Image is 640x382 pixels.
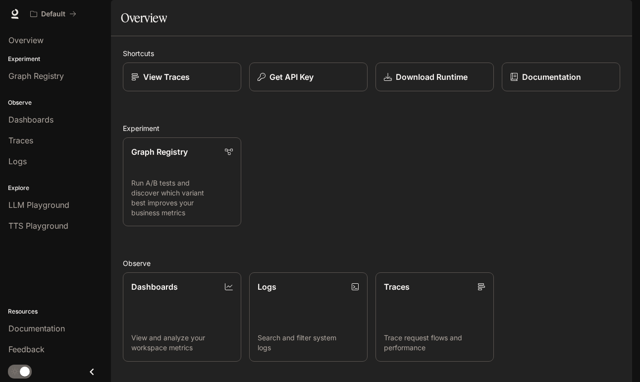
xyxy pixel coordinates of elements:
[123,258,620,268] h2: Observe
[249,63,368,91] button: Get API Key
[123,63,241,91] a: View Traces
[258,333,359,353] p: Search and filter system logs
[384,333,485,353] p: Trace request flows and performance
[269,71,314,83] p: Get API Key
[123,137,241,226] a: Graph RegistryRun A/B tests and discover which variant best improves your business metrics
[131,178,233,218] p: Run A/B tests and discover which variant best improves your business metrics
[143,71,190,83] p: View Traces
[26,4,81,24] button: All workspaces
[41,10,65,18] p: Default
[123,272,241,361] a: DashboardsView and analyze your workspace metrics
[131,333,233,353] p: View and analyze your workspace metrics
[249,272,368,361] a: LogsSearch and filter system logs
[384,281,410,293] p: Traces
[502,63,620,91] a: Documentation
[121,8,167,28] h1: Overview
[131,146,188,158] p: Graph Registry
[375,272,494,361] a: TracesTrace request flows and performance
[258,281,276,293] p: Logs
[123,48,620,59] h2: Shortcuts
[123,123,620,133] h2: Experiment
[522,71,581,83] p: Documentation
[131,281,178,293] p: Dashboards
[396,71,468,83] p: Download Runtime
[375,63,494,91] a: Download Runtime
